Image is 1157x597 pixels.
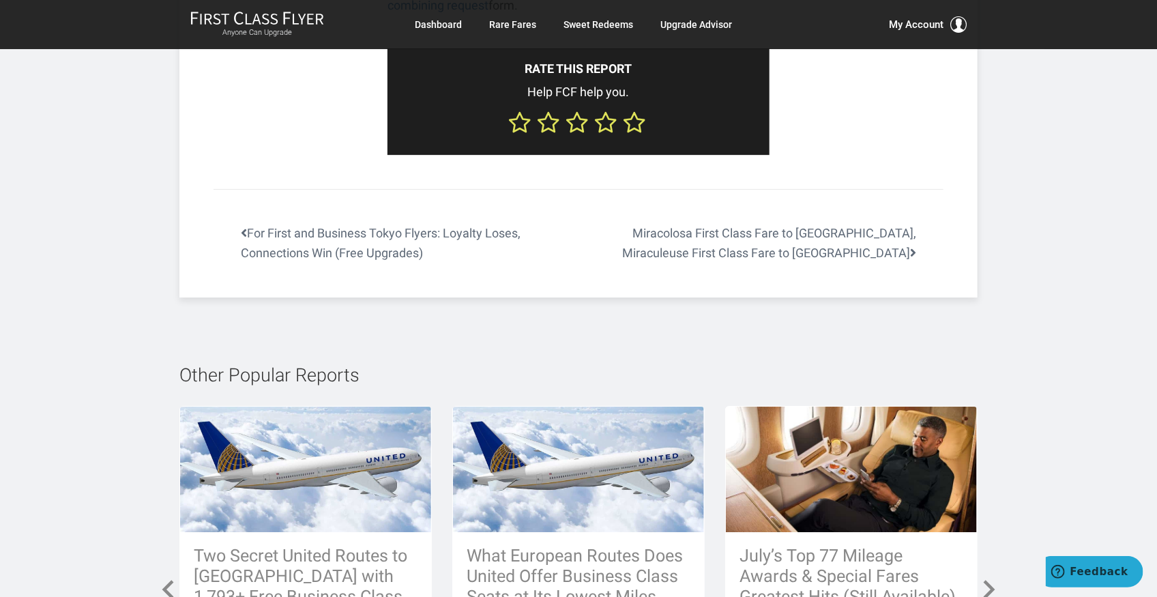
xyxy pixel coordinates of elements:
[889,16,943,33] span: My Account
[190,28,324,38] small: Anyone Can Upgrade
[214,224,578,263] a: For First and Business Tokyo Flyers: Loyalty Loses, Connections Win (Free Upgrades)
[578,224,943,263] a: Miracolosa First Class Fare to [GEOGRAPHIC_DATA], Miraculeuse First Class Fare to [GEOGRAPHIC_DATA]
[190,11,324,38] a: First Class FlyerAnyone Can Upgrade
[190,11,324,25] img: First Class Flyer
[563,12,633,37] a: Sweet Redeems
[179,366,978,386] h2: Other Popular Reports
[401,62,756,76] h3: Rate this report
[401,83,756,101] p: Help FCF help you.
[1046,556,1143,590] iframe: Opens a widget where you can find more information
[489,12,536,37] a: Rare Fares
[660,12,732,37] a: Upgrade Advisor
[415,12,462,37] a: Dashboard
[889,16,967,33] button: My Account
